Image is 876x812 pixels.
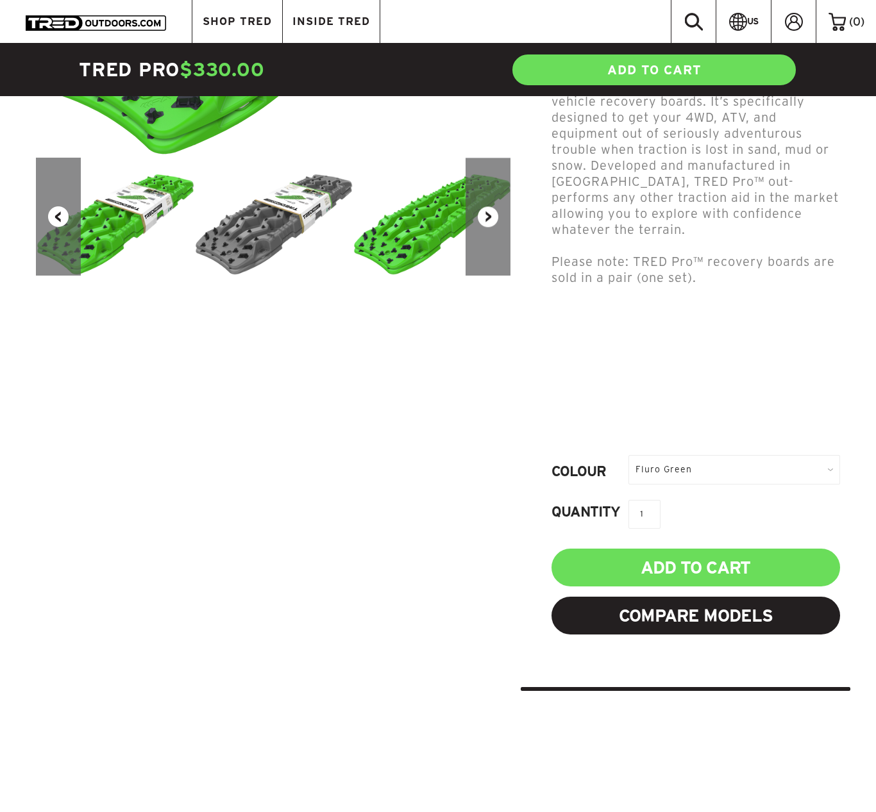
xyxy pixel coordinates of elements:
[26,15,166,31] img: TRED Outdoors America
[36,158,194,276] img: TRED_Pro_ISO-Green_300x.png
[552,549,840,586] input: Add to Cart
[292,16,370,27] span: INSIDE TRED
[180,59,264,80] span: $330.00
[552,62,839,236] span: TRED Pro™ is the next generation of the world's most advanced all-in-one off-road vehicle recover...
[628,455,840,484] div: Fluro Green
[194,158,353,276] img: TRED_Pro_ISO-Grey_300x.png
[552,464,628,483] label: Colour
[853,15,861,28] span: 0
[552,254,835,285] span: Please note: TRED Pro™ recovery boards are sold in a pair (one set).
[36,158,81,276] button: Previous
[79,57,438,83] h4: TRED Pro
[552,504,628,524] label: Quantity
[829,13,846,31] img: cart-icon
[203,16,272,27] span: SHOP TRED
[511,53,797,87] a: ADD TO CART
[552,597,840,634] a: Compare Models
[466,158,510,276] button: Next
[353,158,511,276] img: TRED_Pro_ISO_GREEN_x2_40eeb962-f01a-4fbf-a891-2107ed5b4955_300x.png
[849,16,864,28] span: ( )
